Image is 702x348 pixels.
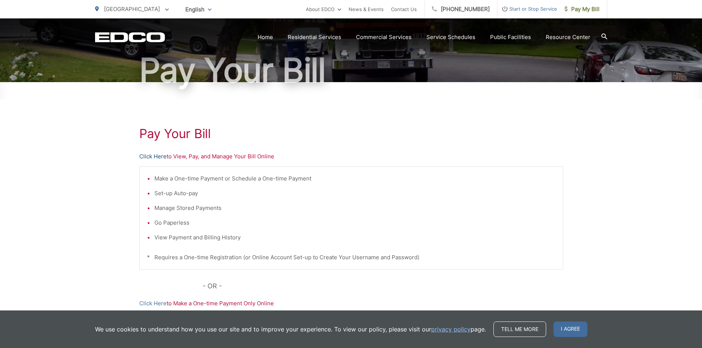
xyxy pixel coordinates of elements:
[154,204,555,212] li: Manage Stored Payments
[104,6,160,13] span: [GEOGRAPHIC_DATA]
[356,33,412,42] a: Commercial Services
[431,325,471,334] a: privacy policy
[349,5,384,14] a: News & Events
[139,299,563,308] p: to Make a One-time Payment Only Online
[391,5,417,14] a: Contact Us
[258,33,273,42] a: Home
[553,321,587,337] span: I agree
[154,189,555,198] li: Set-up Auto-pay
[95,325,486,334] p: We use cookies to understand how you use our site and to improve your experience. To view our pol...
[154,174,555,183] li: Make a One-time Payment or Schedule a One-time Payment
[95,52,607,89] h1: Pay Your Bill
[288,33,341,42] a: Residential Services
[139,126,563,141] h1: Pay Your Bill
[565,5,600,14] span: Pay My Bill
[147,253,555,262] p: * Requires a One-time Registration (or Online Account Set-up to Create Your Username and Password)
[306,5,341,14] a: About EDCO
[426,33,475,42] a: Service Schedules
[180,3,217,16] span: English
[139,152,167,161] a: Click Here
[95,32,165,42] a: EDCD logo. Return to the homepage.
[490,33,531,42] a: Public Facilities
[546,33,590,42] a: Resource Center
[139,299,167,308] a: Click Here
[203,281,563,292] p: - OR -
[154,218,555,227] li: Go Paperless
[493,321,546,337] a: Tell me more
[154,233,555,242] li: View Payment and Billing History
[139,152,563,161] p: to View, Pay, and Manage Your Bill Online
